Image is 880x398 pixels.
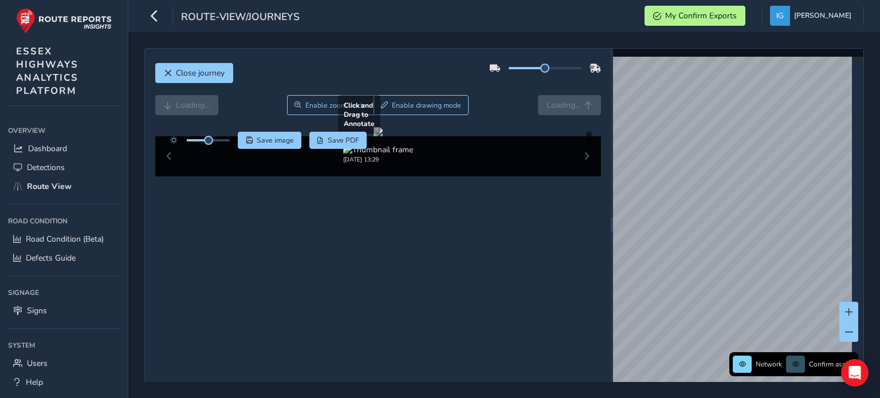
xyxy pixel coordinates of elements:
[374,95,469,115] button: Draw
[809,360,855,369] span: Confirm assets
[841,359,869,387] div: Open Intercom Messenger
[27,181,72,192] span: Route View
[8,373,120,392] a: Help
[8,158,120,177] a: Detections
[257,136,294,145] span: Save image
[155,63,233,83] button: Close journey
[8,139,120,158] a: Dashboard
[287,95,374,115] button: Zoom
[770,6,855,26] button: [PERSON_NAME]
[176,68,225,78] span: Close journey
[16,8,112,34] img: rr logo
[8,337,120,354] div: System
[305,101,366,110] span: Enable zoom mode
[16,45,78,97] span: ESSEX HIGHWAYS ANALYTICS PLATFORM
[8,284,120,301] div: Signage
[8,122,120,139] div: Overview
[28,143,67,154] span: Dashboard
[756,360,782,369] span: Network
[238,132,301,149] button: Save
[8,301,120,320] a: Signs
[27,162,65,173] span: Detections
[343,155,413,164] div: [DATE] 13:29
[392,101,461,110] span: Enable drawing mode
[343,144,413,155] img: Thumbnail frame
[8,177,120,196] a: Route View
[8,230,120,249] a: Road Condition (Beta)
[8,354,120,373] a: Users
[794,6,851,26] span: [PERSON_NAME]
[26,377,43,388] span: Help
[770,6,790,26] img: diamond-layout
[645,6,745,26] button: My Confirm Exports
[8,249,120,267] a: Defects Guide
[27,305,47,316] span: Signs
[8,212,120,230] div: Road Condition
[328,136,359,145] span: Save PDF
[26,234,104,245] span: Road Condition (Beta)
[181,10,300,26] span: route-view/journeys
[26,253,76,263] span: Defects Guide
[309,132,367,149] button: PDF
[665,10,737,21] span: My Confirm Exports
[27,358,48,369] span: Users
